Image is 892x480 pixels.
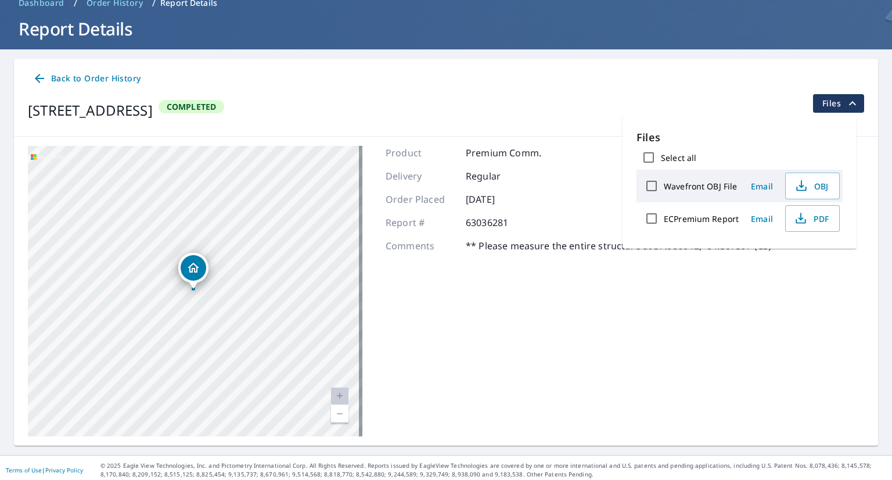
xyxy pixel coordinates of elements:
[466,239,790,253] p: ** Please measure the entire structure at 37.986042, -84.507397 (CS) ***
[664,213,739,224] label: ECPremium Report
[386,216,455,230] p: Report #
[386,146,455,160] p: Product
[785,173,840,199] button: OBJ
[45,466,83,474] a: Privacy Policy
[386,192,455,206] p: Order Placed
[664,181,737,192] label: Wavefront OBJ File
[661,152,696,163] label: Select all
[6,467,83,474] p: |
[33,71,141,86] span: Back to Order History
[748,213,776,224] span: Email
[466,192,535,206] p: [DATE]
[160,101,224,112] span: Completed
[6,466,42,474] a: Terms of Use
[743,210,780,228] button: Email
[466,216,535,230] p: 63036281
[743,177,780,195] button: Email
[466,169,535,183] p: Regular
[785,205,840,232] button: PDF
[14,17,878,41] h1: Report Details
[386,169,455,183] p: Delivery
[178,253,208,289] div: Dropped pin, building 1, Residential property, 3454 Redcoach Trail Lexington, KY 40517
[386,239,455,253] p: Comments
[331,388,348,405] a: Current Level 20, Zoom In Disabled
[28,100,153,121] div: [STREET_ADDRESS]
[636,130,843,145] p: Files
[466,146,541,160] p: Premium Comm.
[748,181,776,192] span: Email
[28,68,145,89] a: Back to Order History
[812,94,864,113] button: filesDropdownBtn-63036281
[793,212,830,225] span: PDF
[822,96,859,110] span: Files
[100,461,886,479] p: © 2025 Eagle View Technologies, Inc. and Pictometry International Corp. All Rights Reserved. Repo...
[793,179,830,193] span: OBJ
[331,405,348,422] a: Current Level 20, Zoom Out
